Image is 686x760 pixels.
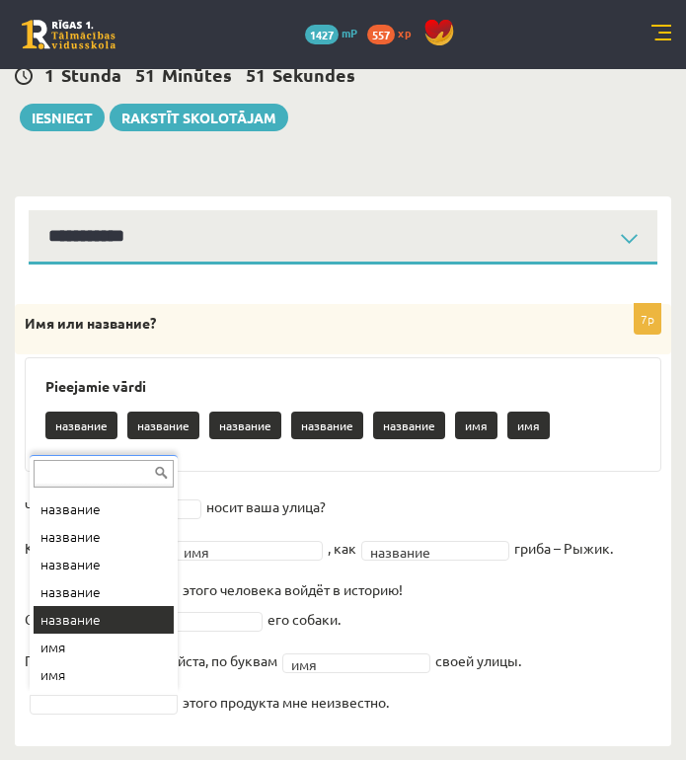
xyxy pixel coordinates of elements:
div: имя [34,661,174,689]
div: название [34,495,174,523]
div: название [34,578,174,606]
div: название [34,551,174,578]
div: название [34,606,174,634]
div: имя [34,634,174,661]
div: название [34,523,174,551]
